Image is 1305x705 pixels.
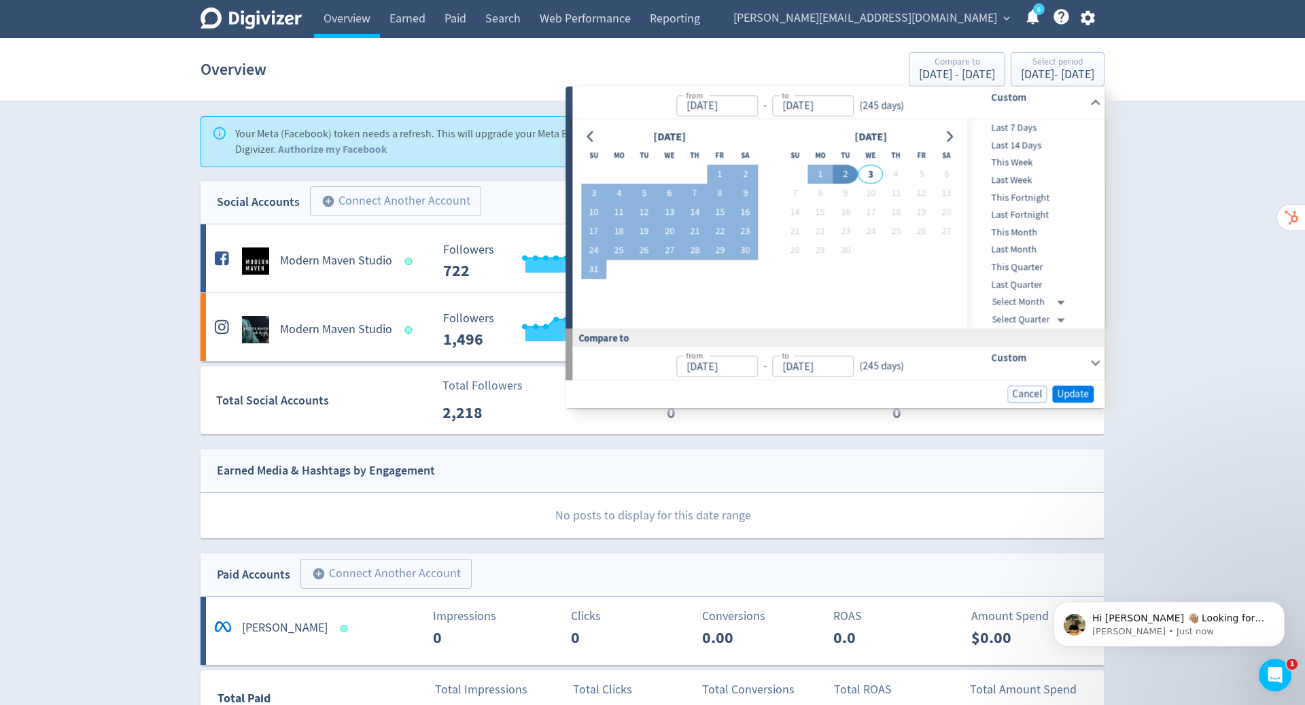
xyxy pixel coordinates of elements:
button: 9 [733,184,758,203]
button: 23 [833,222,858,241]
button: 11 [884,184,909,203]
span: add_circle [312,567,326,581]
div: Select Month [992,294,1071,311]
a: Connect Another Account [300,188,481,216]
p: Total Followers [442,377,523,395]
button: 21 [782,222,807,241]
th: Monday [807,146,833,165]
a: 5 [1033,3,1045,15]
a: *[PERSON_NAME]Impressions0Clicks0Conversions0.00ROAS0.0Amount Spend$0.00 [201,597,1104,665]
button: 24 [581,241,606,260]
span: Last Fortnight [968,208,1102,223]
div: Compare to [565,328,1104,347]
button: 30 [833,241,858,260]
p: 2,218 [442,400,521,425]
div: Earned Media & Hashtags by Engagement [217,461,435,481]
p: Total Clicks [573,681,696,699]
button: Go to previous month [581,127,601,146]
label: to [782,89,789,101]
svg: Followers 1,496 [436,312,640,348]
button: 7 [682,184,708,203]
h5: Modern Maven Studio [280,253,392,269]
p: Total Conversions [702,681,825,699]
th: Thursday [682,146,708,165]
div: This Week [968,154,1102,172]
button: 15 [708,203,733,222]
button: Connect Another Account [310,186,481,216]
div: Last 7 Days [968,120,1102,137]
label: from [686,349,703,361]
button: 19 [909,203,934,222]
div: Select period [1021,57,1094,69]
div: This Quarter [968,258,1102,276]
a: Modern Maven Studio undefinedModern Maven Studio Followers 722 Followers 722 _ 0% Engagements 0 E... [201,224,1104,292]
h5: [PERSON_NAME] [242,620,328,636]
th: Friday [708,146,733,165]
button: 23 [733,222,758,241]
th: Wednesday [657,146,682,165]
button: 6 [657,184,682,203]
button: 31 [581,260,606,279]
button: 6 [934,165,959,184]
a: Authorize my Facebook [278,142,387,156]
button: 17 [858,203,883,222]
button: Go to next month [939,127,959,146]
button: 30 [733,241,758,260]
button: Compare to[DATE] - [DATE] [909,52,1005,86]
span: expand_more [1000,12,1013,24]
span: Last Month [968,243,1102,258]
button: 14 [782,203,807,222]
iframe: Intercom live chat [1259,659,1291,691]
iframe: Intercom notifications message [1033,573,1305,668]
button: 20 [657,222,682,241]
button: 26 [909,222,934,241]
p: Conversions [702,607,825,625]
button: 13 [934,184,959,203]
span: Cancel [1012,389,1042,399]
button: 18 [884,203,909,222]
button: 12 [909,184,934,203]
div: Last 14 Days [968,137,1102,154]
button: 27 [657,241,682,260]
button: 4 [884,165,909,184]
div: ( 245 days ) [854,358,904,374]
p: 0 [667,400,745,425]
h6: Custom [991,89,1084,105]
a: Connect Another Account [290,561,472,589]
div: [DATE] - [DATE] [1021,69,1094,81]
p: 0 [571,625,649,650]
button: 25 [606,241,631,260]
th: Tuesday [631,146,657,165]
button: Connect Another Account [300,559,472,589]
button: 16 [833,203,858,222]
button: 5 [909,165,934,184]
button: 14 [682,203,708,222]
button: 20 [934,203,959,222]
div: from-to(245 days)Custom [572,120,1104,329]
text: 5 [1037,5,1041,14]
th: Saturday [733,146,758,165]
button: 28 [782,241,807,260]
p: Clicks [571,607,694,625]
a: Modern Maven Studio undefinedModern Maven Studio Followers 1,496 Followers 1,496 <1% Engagements ... [201,293,1104,361]
p: $0.00 [971,625,1049,650]
button: 28 [682,241,708,260]
button: 3 [581,184,606,203]
button: 9 [833,184,858,203]
div: from-to(245 days)Custom [572,86,1104,119]
button: 18 [606,222,631,241]
label: to [782,349,789,361]
div: [DATE] [649,128,690,146]
span: [PERSON_NAME][EMAIL_ADDRESS][DOMAIN_NAME] [733,7,997,29]
div: [DATE] [850,128,891,146]
button: 10 [858,184,883,203]
button: 29 [708,241,733,260]
h1: Overview [201,48,266,91]
button: 2 [733,165,758,184]
th: Thursday [884,146,909,165]
button: 2 [833,165,858,184]
p: Impressions [433,607,556,625]
button: 24 [858,222,883,241]
th: Wednesday [858,146,883,165]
